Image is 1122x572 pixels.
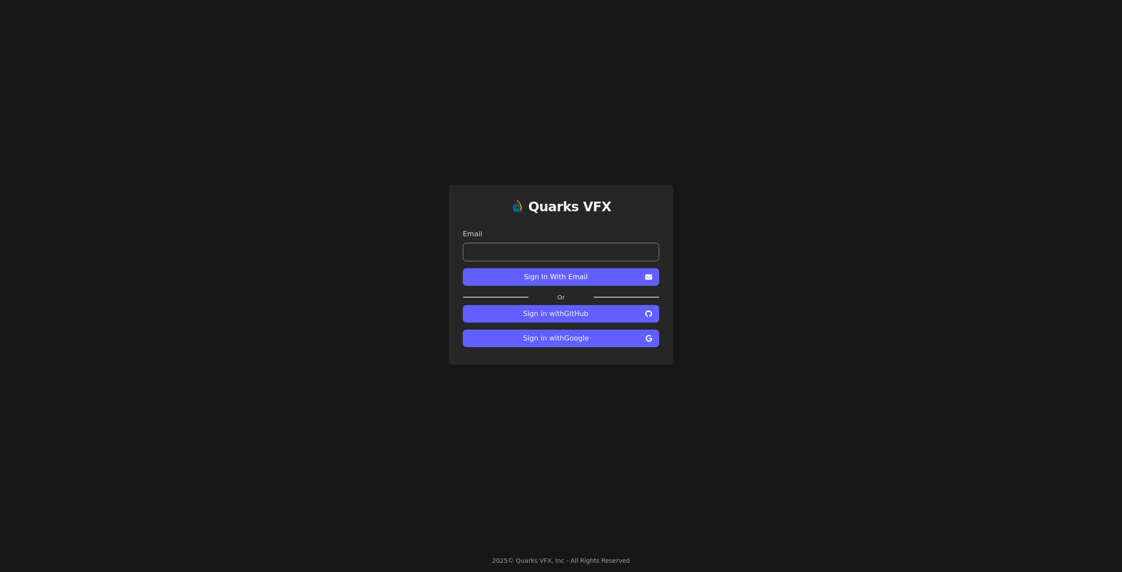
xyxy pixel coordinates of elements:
label: Or [529,293,593,302]
button: Sign In With Email [463,268,659,286]
a: Quarks VFX [528,199,611,222]
div: 2025 © Quarks VFX, Inc - All Rights Reserved [492,556,630,565]
h1: Quarks VFX [528,199,611,215]
span: Sign in with GitHub [470,309,642,319]
button: Sign in withGoogle [463,330,659,347]
span: Sign in with Google [470,333,642,344]
button: Sign in withGitHub [463,305,659,323]
span: Sign In With Email [470,272,642,282]
label: Email [463,229,659,239]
